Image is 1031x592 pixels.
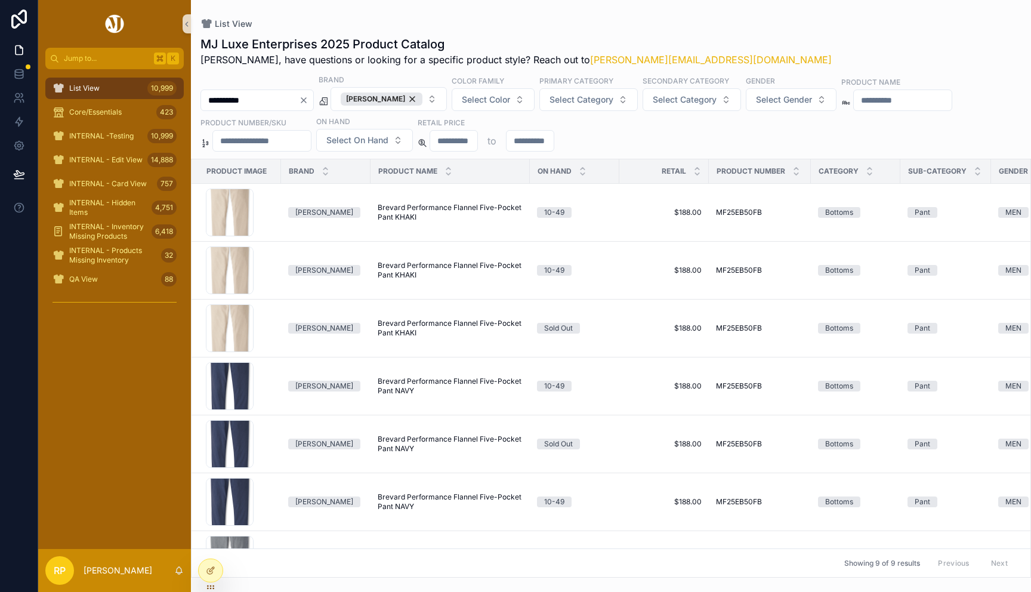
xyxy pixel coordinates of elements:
[818,439,893,449] a: Bottoms
[69,246,156,265] span: INTERNAL - Products Missing Inventory
[544,381,564,391] div: 10-49
[45,269,184,290] a: QA View88
[299,95,313,105] button: Clear
[45,78,184,99] a: List View10,999
[626,497,702,507] span: $188.00
[756,94,812,106] span: Select Gender
[45,125,184,147] a: INTERNAL -Testing10,999
[841,76,900,87] label: Product Name
[288,207,363,218] a: [PERSON_NAME]
[69,198,147,217] span: INTERNAL - Hidden Items
[825,265,853,276] div: Bottoms
[915,207,930,218] div: Pant
[316,129,413,152] button: Select Button
[550,94,613,106] span: Select Category
[626,323,702,333] a: $188.00
[378,319,523,338] a: Brevard Performance Flannel Five-Pocket Pant KHAKI
[626,208,702,217] span: $188.00
[295,439,353,449] div: [PERSON_NAME]
[818,381,893,391] a: Bottoms
[1005,497,1021,507] div: MEN
[643,88,741,111] button: Select Button
[378,492,523,511] a: Brevard Performance Flannel Five-Pocket Pant NAVY
[716,497,762,507] span: MF25EB50FB
[716,266,762,275] span: MF25EB50FB
[825,207,853,218] div: Bottoms
[818,207,893,218] a: Bottoms
[537,497,612,507] a: 10-49
[69,222,147,241] span: INTERNAL - Inventory Missing Products
[341,92,422,106] div: [PERSON_NAME]
[716,381,804,391] a: MF25EB50FB
[152,224,177,239] div: 6,418
[200,18,252,30] a: List View
[326,134,388,146] span: Select On Hand
[288,439,363,449] a: [PERSON_NAME]
[538,166,572,176] span: On Hand
[289,166,314,176] span: Brand
[295,381,353,391] div: [PERSON_NAME]
[462,94,510,106] span: Select Color
[907,207,984,218] a: Pant
[590,54,832,66] a: [PERSON_NAME][EMAIL_ADDRESS][DOMAIN_NAME]
[45,221,184,242] a: INTERNAL - Inventory Missing Products6,418
[206,166,267,176] span: Product Image
[717,166,785,176] span: Product Number
[452,75,504,86] label: Color Family
[908,166,967,176] span: Sub-Category
[643,75,729,86] label: Secondary Category
[537,323,612,334] a: Sold Out
[716,208,804,217] a: MF25EB50FB
[716,439,804,449] a: MF25EB50FB
[152,201,177,215] div: 4,751
[200,53,832,67] span: [PERSON_NAME], have questions or looking for a specific product style? Reach out to
[915,381,930,391] div: Pant
[288,323,363,334] a: [PERSON_NAME]
[295,265,353,276] div: [PERSON_NAME]
[288,381,363,391] a: [PERSON_NAME]
[716,266,804,275] a: MF25EB50FB
[825,323,853,334] div: Bottoms
[907,381,984,391] a: Pant
[1005,381,1021,391] div: MEN
[626,266,702,275] a: $188.00
[295,497,353,507] div: [PERSON_NAME]
[907,265,984,276] a: Pant
[341,92,422,106] button: Unselect PETER_MILLAR
[915,265,930,276] div: Pant
[45,197,184,218] a: INTERNAL - Hidden Items4,751
[45,245,184,266] a: INTERNAL - Products Missing Inventory32
[819,166,859,176] span: Category
[378,377,523,396] a: Brevard Performance Flannel Five-Pocket Pant NAVY
[161,248,177,263] div: 32
[288,265,363,276] a: [PERSON_NAME]
[1005,265,1021,276] div: MEN
[626,381,702,391] a: $188.00
[544,439,573,449] div: Sold Out
[915,439,930,449] div: Pant
[378,261,523,280] span: Brevard Performance Flannel Five-Pocket Pant KHAKI
[45,149,184,171] a: INTERNAL - Edit View14,888
[418,117,465,128] label: Retail Price
[156,105,177,119] div: 423
[147,81,177,95] div: 10,999
[157,177,177,191] div: 757
[539,75,613,86] label: Primary Category
[818,265,893,276] a: Bottoms
[45,48,184,69] button: Jump to...K
[537,381,612,391] a: 10-49
[316,116,350,127] label: On Hand
[544,265,564,276] div: 10-49
[716,497,804,507] a: MF25EB50FB
[1005,323,1021,334] div: MEN
[544,323,573,334] div: Sold Out
[378,166,437,176] span: Product Name
[915,497,930,507] div: Pant
[537,265,612,276] a: 10-49
[1005,207,1021,218] div: MEN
